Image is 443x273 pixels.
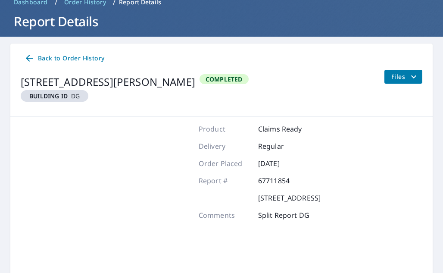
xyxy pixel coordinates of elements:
[21,50,108,66] a: Back to Order History
[258,124,310,134] p: Claims Ready
[199,176,250,186] p: Report #
[258,158,310,169] p: [DATE]
[199,141,250,151] p: Delivery
[199,210,250,220] p: Comments
[24,92,85,100] span: DG
[391,72,419,82] span: Files
[24,53,104,64] span: Back to Order History
[200,75,248,83] span: Completed
[258,176,310,186] p: 67711854
[199,158,250,169] p: Order Placed
[199,124,250,134] p: Product
[258,193,321,203] p: [STREET_ADDRESS]
[258,141,310,151] p: Regular
[29,92,68,100] em: Building ID
[10,13,433,30] h1: Report Details
[384,70,422,84] button: filesDropdownBtn-67711854
[258,210,310,220] p: Split Report DG
[21,74,195,90] div: [STREET_ADDRESS][PERSON_NAME]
